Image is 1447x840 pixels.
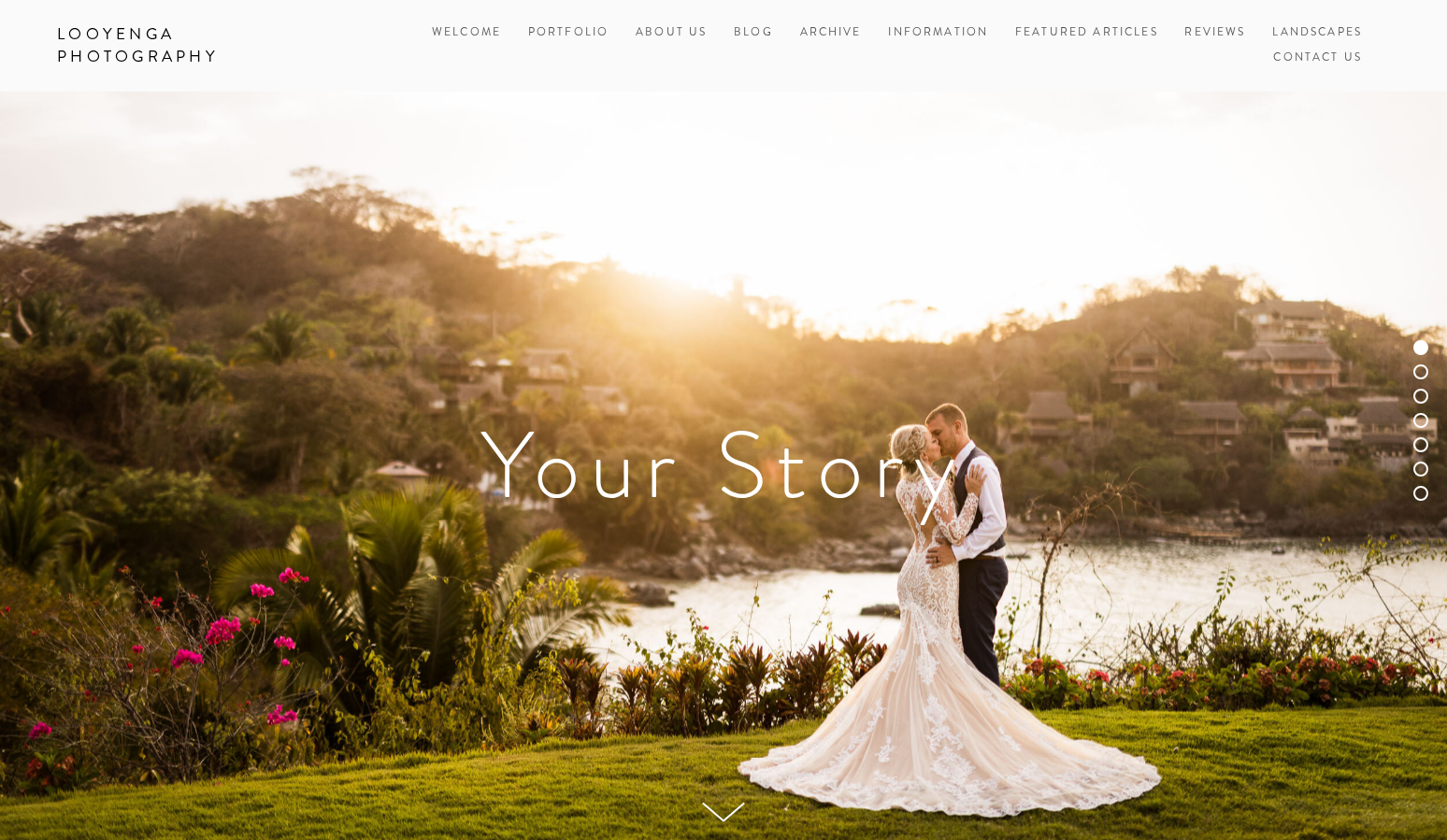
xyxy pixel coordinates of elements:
a: Welcome [432,21,501,46]
a: Information [888,24,988,40]
a: Landscapes [1272,21,1362,46]
a: Looyenga Photography [43,19,346,73]
a: Reviews [1184,21,1245,46]
a: Featured Articles [1015,21,1158,46]
a: Archive [800,21,862,46]
a: Portfolio [528,24,609,40]
a: Contact Us [1273,46,1362,71]
a: Blog [734,21,773,46]
h1: Your Story [57,419,1390,512]
a: About Us [636,21,707,46]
